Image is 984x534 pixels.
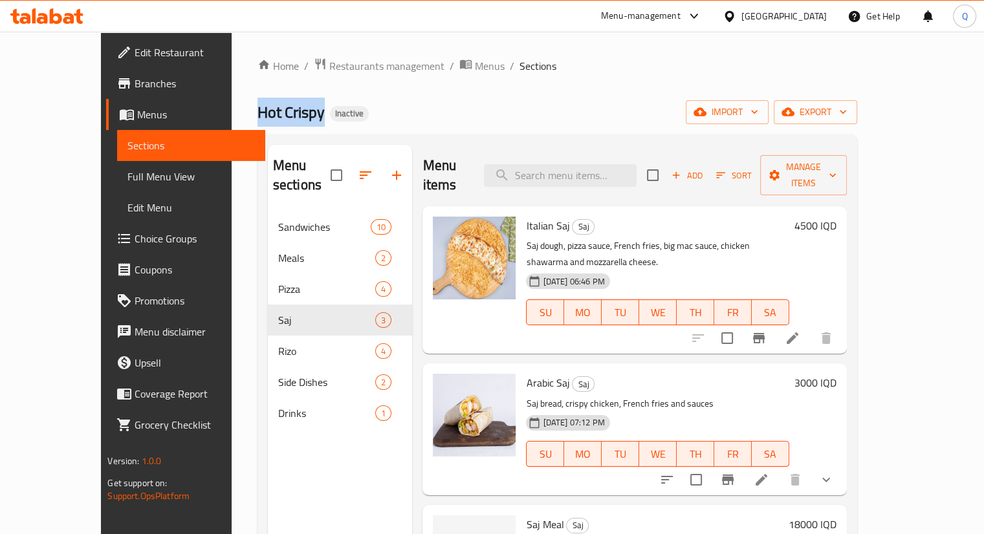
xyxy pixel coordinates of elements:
[375,250,391,266] div: items
[677,299,714,325] button: TH
[526,238,789,270] p: Saj dough, pizza sauce, French fries, big mac sauce, chicken shawarma and mozzarella cheese.
[257,58,857,74] nav: breadcrumb
[818,472,834,487] svg: Show Choices
[639,299,677,325] button: WE
[350,160,381,191] span: Sort sections
[268,242,413,273] div: Meals2
[257,98,325,127] span: Hot Crispy
[135,76,255,91] span: Branches
[713,166,755,186] button: Sort
[135,293,255,308] span: Promotions
[135,231,255,246] span: Choice Groups
[106,99,265,130] a: Menus
[569,303,596,322] span: MO
[526,216,569,235] span: Italian Saj
[639,441,677,467] button: WE
[375,343,391,359] div: items
[573,219,594,234] span: Saj
[526,396,789,412] p: Saj bread, crispy chicken, French fries and sauces
[785,330,800,346] a: Edit menu item
[789,515,836,533] h6: 18000 IQD
[714,441,752,467] button: FR
[475,58,505,74] span: Menus
[754,472,769,487] a: Edit menu item
[433,217,516,299] img: Italian Saj
[714,325,741,352] span: Select to update
[569,445,596,464] span: MO
[683,466,710,493] span: Select to update
[376,376,391,389] span: 2
[375,281,391,297] div: items
[135,45,255,60] span: Edit Restaurant
[682,445,709,464] span: TH
[257,58,299,74] a: Home
[714,299,752,325] button: FR
[314,58,444,74] a: Restaurants management
[651,464,683,495] button: sort-choices
[526,441,564,467] button: SU
[106,378,265,409] a: Coverage Report
[526,515,563,534] span: Saj Meal
[376,345,391,358] span: 4
[376,252,391,264] span: 2
[278,312,376,328] span: Saj
[644,445,672,464] span: WE
[268,304,413,336] div: Saj3
[573,377,594,392] span: Saj
[278,374,376,390] span: Side Dishes
[135,324,255,339] span: Menu disclaimer
[794,374,836,392] h6: 3000 IQD
[961,9,967,23] span: Q
[564,299,602,325] button: MO
[135,417,255,433] span: Grocery Checklist
[811,323,842,354] button: delete
[532,303,559,322] span: SU
[127,169,255,184] span: Full Menu View
[696,104,758,120] span: import
[381,160,412,191] button: Add section
[278,281,376,297] span: Pizza
[712,464,743,495] button: Branch-specific-item
[278,250,376,266] div: Meals
[757,445,784,464] span: SA
[330,106,369,122] div: Inactive
[106,223,265,254] a: Choice Groups
[719,303,747,322] span: FR
[666,166,708,186] button: Add
[526,299,564,325] button: SU
[601,8,681,24] div: Menu-management
[106,316,265,347] a: Menu disclaimer
[375,405,391,421] div: items
[329,58,444,74] span: Restaurants management
[757,303,784,322] span: SA
[526,373,569,392] span: Arabic Saj
[567,518,588,533] span: Saj
[106,254,265,285] a: Coupons
[107,487,190,504] a: Support.OpsPlatform
[135,386,255,401] span: Coverage Report
[538,275,609,288] span: [DATE] 06:46 PM
[142,453,162,469] span: 1.0.0
[484,164,637,187] input: search
[268,211,413,242] div: Sandwiches10
[278,219,371,235] span: Sandwiches
[639,162,666,189] span: Select section
[607,445,634,464] span: TU
[602,441,639,467] button: TU
[450,58,454,74] li: /
[564,441,602,467] button: MO
[780,464,811,495] button: delete
[752,299,789,325] button: SA
[670,168,705,183] span: Add
[607,303,634,322] span: TU
[106,285,265,316] a: Promotions
[376,314,391,326] span: 3
[278,405,376,421] div: Drinks
[519,58,556,74] span: Sections
[268,273,413,304] div: Pizza4
[107,453,139,469] span: Version:
[278,343,376,359] span: Rizo
[760,155,847,195] button: Manage items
